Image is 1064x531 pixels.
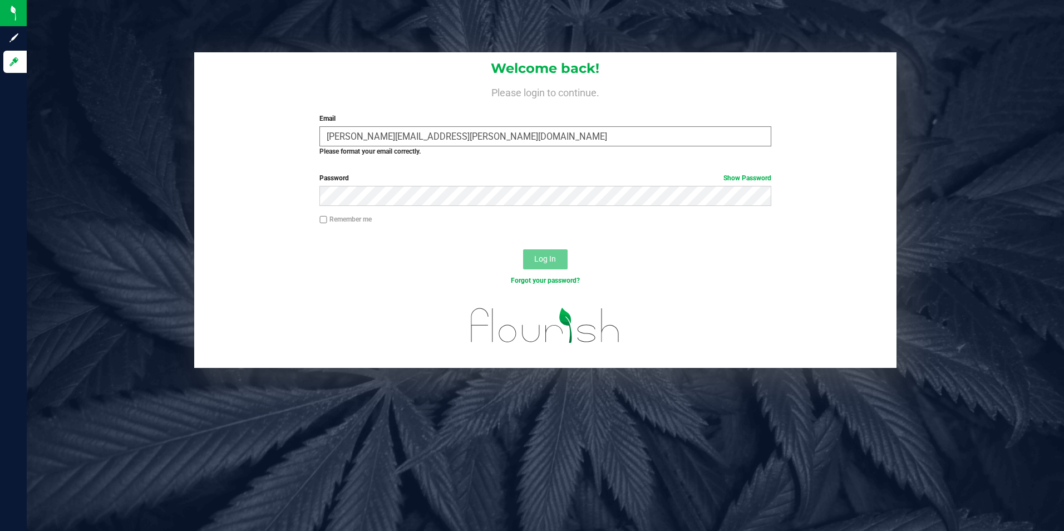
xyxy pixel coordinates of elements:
[319,216,327,224] input: Remember me
[534,254,556,263] span: Log In
[194,61,897,76] h1: Welcome back!
[319,147,421,155] strong: Please format your email correctly.
[523,249,568,269] button: Log In
[8,32,19,43] inline-svg: Sign up
[457,297,633,354] img: flourish_logo.svg
[319,174,349,182] span: Password
[319,114,771,124] label: Email
[319,214,372,224] label: Remember me
[723,174,771,182] a: Show Password
[194,85,897,98] h4: Please login to continue.
[511,277,580,284] a: Forgot your password?
[8,56,19,67] inline-svg: Log in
